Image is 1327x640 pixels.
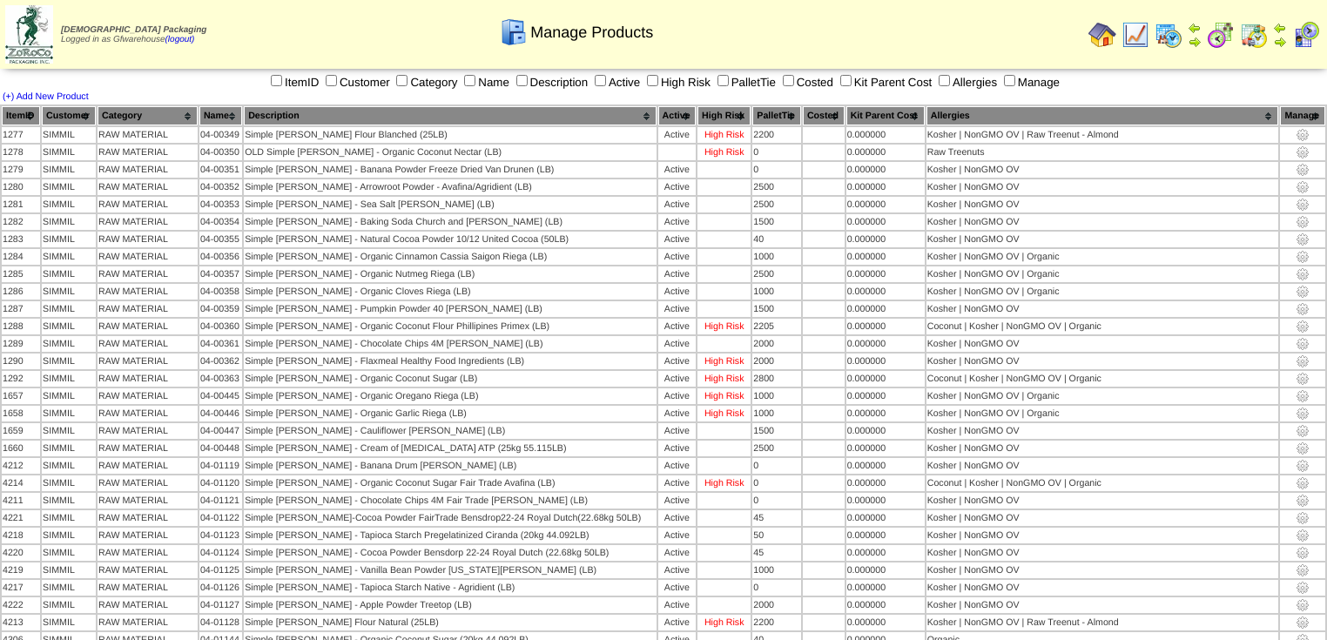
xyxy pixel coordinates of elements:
th: Costed [803,106,845,125]
td: RAW MATERIAL [98,301,198,317]
td: 1292 [2,371,40,387]
td: Simple [PERSON_NAME] - Organic Nutmeg Riega (LB) [244,266,656,282]
td: Simple [PERSON_NAME] - Arrowroot Powder - Avafina/Agridient (LB) [244,179,656,195]
td: RAW MATERIAL [98,406,198,421]
td: RAW MATERIAL [98,179,198,195]
div: Active [659,252,695,262]
td: Simple [PERSON_NAME] - Organic Garlic Riega (LB) [244,406,656,421]
td: SIMMIL [42,354,96,369]
th: Category [98,106,198,125]
td: Kosher | NonGMO OV [926,441,1279,456]
td: 40 [752,232,801,247]
div: Active [659,408,695,419]
img: settings.gif [1296,128,1310,142]
img: settings.gif [1296,407,1310,421]
td: 0.000000 [846,371,925,387]
img: calendarprod.gif [1155,21,1182,49]
td: RAW MATERIAL [98,249,198,265]
td: Kosher | NonGMO OV [926,214,1279,230]
img: settings.gif [1296,285,1310,299]
img: settings.gif [1296,250,1310,264]
img: settings.gif [1296,563,1310,577]
a: (logout) [165,35,195,44]
td: Coconut | Kosher | NonGMO OV | Organic [926,319,1279,334]
div: Active [659,339,695,349]
td: 2205 [752,319,801,334]
div: Active [659,478,695,488]
td: 04-00361 [199,336,242,352]
img: line_graph.gif [1122,21,1149,49]
div: Active [659,443,695,454]
input: Customer [326,75,337,86]
div: Active [659,356,695,367]
th: ItemID [2,106,40,125]
input: Manage [1004,75,1015,86]
div: High Risk [698,130,750,140]
label: Customer [322,76,390,89]
input: High Risk [647,75,658,86]
td: SIMMIL [42,266,96,282]
td: RAW MATERIAL [98,423,198,439]
td: RAW MATERIAL [98,284,198,300]
td: 1279 [2,162,40,178]
img: settings.gif [1296,424,1310,438]
td: 0.000000 [846,441,925,456]
td: SIMMIL [42,197,96,212]
td: 0.000000 [846,162,925,178]
td: RAW MATERIAL [98,214,198,230]
img: settings.gif [1296,180,1310,194]
td: Kosher | NonGMO OV [926,179,1279,195]
td: 1281 [2,197,40,212]
td: RAW MATERIAL [98,458,198,474]
img: settings.gif [1296,546,1310,560]
td: 0 [752,145,801,160]
td: 04-00352 [199,179,242,195]
img: calendarinout.gif [1240,21,1268,49]
img: arrowright.gif [1273,35,1287,49]
label: Costed [779,76,833,89]
td: SIMMIL [42,284,96,300]
label: Allergies [935,76,997,89]
img: settings.gif [1296,163,1310,177]
div: Active [659,374,695,384]
img: settings.gif [1296,198,1310,212]
input: Description [516,75,528,86]
td: 1287 [2,301,40,317]
td: Coconut | Kosher | NonGMO OV | Organic [926,475,1279,491]
td: 0.000000 [846,214,925,230]
td: Simple [PERSON_NAME] - Organic Cloves Riega (LB) [244,284,656,300]
td: 04-00360 [199,319,242,334]
td: 1657 [2,388,40,404]
td: 1290 [2,354,40,369]
td: Kosher | NonGMO OV [926,423,1279,439]
img: settings.gif [1296,302,1310,316]
td: 04-00359 [199,301,242,317]
div: High Risk [698,147,750,158]
input: ItemID [271,75,282,86]
img: zoroco-logo-small.webp [5,5,53,64]
div: Active [659,130,695,140]
td: Kosher | NonGMO OV [926,301,1279,317]
td: 1500 [752,423,801,439]
td: 04-00445 [199,388,242,404]
img: settings.gif [1296,215,1310,229]
td: 1286 [2,284,40,300]
span: Manage Products [530,24,653,42]
td: SIMMIL [42,510,96,526]
img: settings.gif [1296,476,1310,490]
th: Active [658,106,696,125]
td: 0.000000 [846,458,925,474]
td: 0.000000 [846,354,925,369]
td: 1282 [2,214,40,230]
td: Kosher | NonGMO OV [926,493,1279,509]
td: 04-01123 [199,528,242,543]
td: RAW MATERIAL [98,493,198,509]
td: 0.000000 [846,266,925,282]
img: settings.gif [1296,598,1310,612]
div: Active [659,304,695,314]
td: 1283 [2,232,40,247]
img: home.gif [1088,21,1116,49]
div: Active [659,165,695,175]
td: 04-00351 [199,162,242,178]
td: 4221 [2,510,40,526]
